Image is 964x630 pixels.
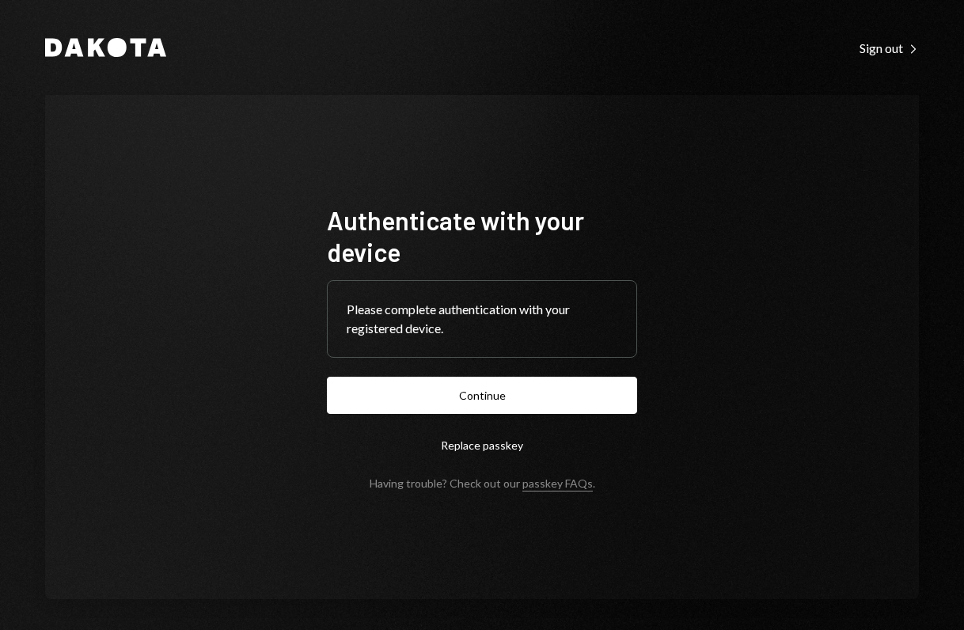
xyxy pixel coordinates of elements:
a: passkey FAQs [522,476,593,491]
button: Continue [327,377,637,414]
div: Sign out [860,40,919,56]
a: Sign out [860,39,919,56]
div: Having trouble? Check out our . [370,476,595,490]
div: Please complete authentication with your registered device. [347,300,617,338]
button: Replace passkey [327,427,637,464]
h1: Authenticate with your device [327,204,637,268]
